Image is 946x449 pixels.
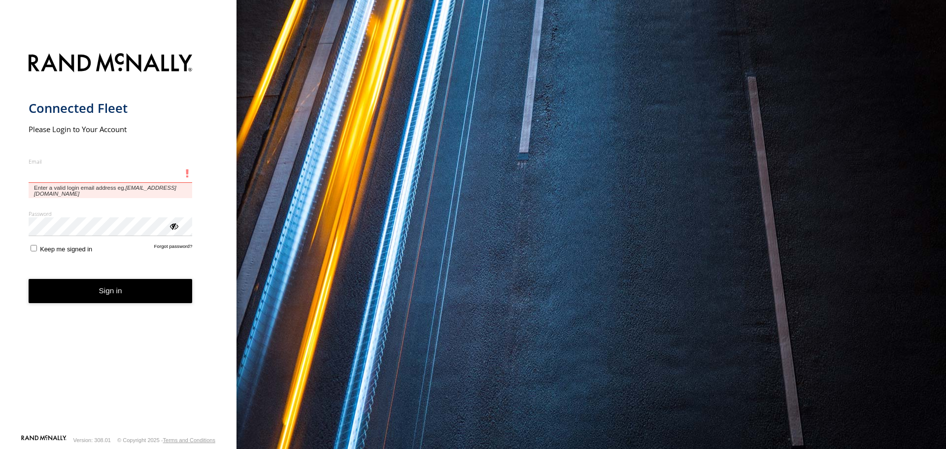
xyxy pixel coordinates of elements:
[21,435,67,445] a: Visit our Website
[29,47,208,434] form: main
[29,279,193,303] button: Sign in
[29,124,193,134] h2: Please Login to Your Account
[29,183,193,198] span: Enter a valid login email address eg.
[29,51,193,76] img: Rand McNally
[169,221,178,231] div: ViewPassword
[40,245,92,253] span: Keep me signed in
[29,100,193,116] h1: Connected Fleet
[73,437,111,443] div: Version: 308.01
[29,210,193,217] label: Password
[34,185,176,197] em: [EMAIL_ADDRESS][DOMAIN_NAME]
[31,245,37,251] input: Keep me signed in
[154,243,193,253] a: Forgot password?
[29,158,193,165] label: Email
[117,437,215,443] div: © Copyright 2025 -
[163,437,215,443] a: Terms and Conditions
